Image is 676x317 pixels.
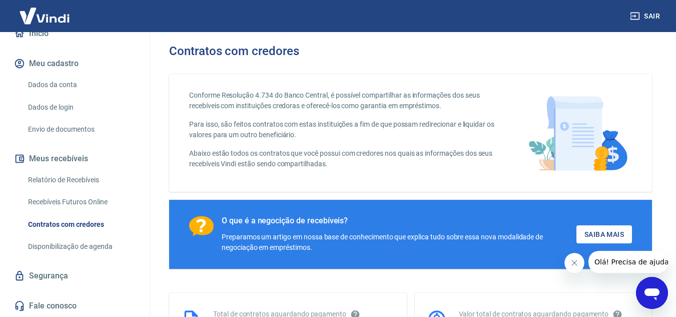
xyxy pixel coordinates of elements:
p: Abaixo estão todos os contratos que você possui com credores nos quais as informações dos seus re... [189,148,499,169]
button: Meus recebíveis [12,148,138,170]
a: Dados da conta [24,75,138,95]
a: Saiba Mais [576,225,632,244]
a: Disponibilização de agenda [24,236,138,257]
a: Segurança [12,265,138,287]
img: main-image.9f1869c469d712ad33ce.png [523,90,632,176]
iframe: Mensagem da empresa [588,251,668,273]
iframe: Fechar mensagem [564,253,584,273]
div: O que é a negocição de recebíveis? [222,216,576,226]
p: Conforme Resolução 4.734 do Banco Central, é possível compartilhar as informações dos seus recebí... [189,90,499,111]
img: Vindi [12,1,77,31]
button: Sair [628,7,664,26]
a: Relatório de Recebíveis [24,170,138,190]
p: Para isso, são feitos contratos com estas instituições a fim de que possam redirecionar e liquida... [189,119,499,140]
div: Preparamos um artigo em nossa base de conhecimento que explica tudo sobre essa nova modalidade de... [222,232,576,253]
a: Dados de login [24,97,138,118]
a: Recebíveis Futuros Online [24,192,138,212]
a: Início [12,23,138,45]
a: Contratos com credores [24,214,138,235]
span: Olá! Precisa de ajuda? [6,7,84,15]
a: Envio de documentos [24,119,138,140]
iframe: Botão para abrir a janela de mensagens [636,277,668,309]
button: Meu cadastro [12,53,138,75]
h3: Contratos com credores [169,44,299,58]
img: Ícone com um ponto de interrogação. [189,216,214,236]
a: Fale conosco [12,295,138,317]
